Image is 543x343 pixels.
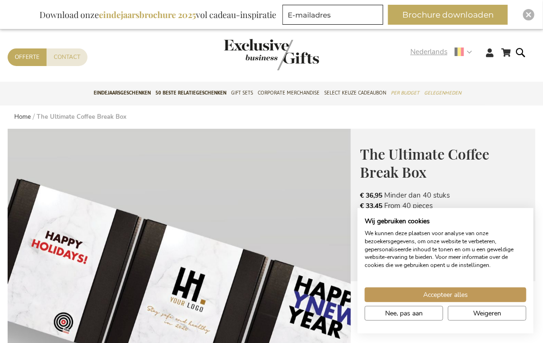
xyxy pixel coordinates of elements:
[360,200,526,211] li: From 40 pieces
[47,48,87,66] a: Contact
[391,88,420,98] span: Per Budget
[325,88,387,98] span: Select Keuze Cadeaubon
[232,88,253,98] span: Gift Sets
[14,113,31,121] a: Home
[258,88,320,98] span: Corporate Merchandise
[425,88,462,98] span: Gelegenheden
[156,88,227,98] span: 50 beste relatiegeschenken
[388,5,508,25] button: Brochure downloaden
[360,201,383,210] span: € 33,45
[35,5,281,25] div: Download onze vol cadeau-inspiratie
[526,12,532,18] img: Close
[410,47,478,57] div: Nederlands
[523,9,534,20] div: Close
[448,306,526,321] button: Alle cookies weigeren
[224,39,271,70] a: store logo
[423,290,468,300] span: Accepteer alles
[410,47,447,57] span: Nederlands
[360,144,490,182] span: The Ultimate Coffee Break Box
[282,5,383,25] input: E-mailadres
[360,190,526,200] li: Minder dan 40 stuks
[99,9,196,20] b: eindejaarsbrochure 2025
[282,5,386,28] form: marketing offers and promotions
[385,308,423,318] span: Nee, pas aan
[473,308,501,318] span: Weigeren
[94,88,151,98] span: Eindejaarsgeschenken
[365,229,526,269] p: We kunnen deze plaatsen voor analyse van onze bezoekersgegevens, om onze website te verbeteren, g...
[360,191,383,200] span: € 36,95
[365,287,526,302] button: Accepteer alle cookies
[8,48,47,66] a: Offerte
[365,217,526,226] h2: Wij gebruiken cookies
[224,39,319,70] img: Exclusive Business gifts logo
[37,113,127,121] strong: The Ultimate Coffee Break Box
[365,306,443,321] button: Pas cookie voorkeuren aan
